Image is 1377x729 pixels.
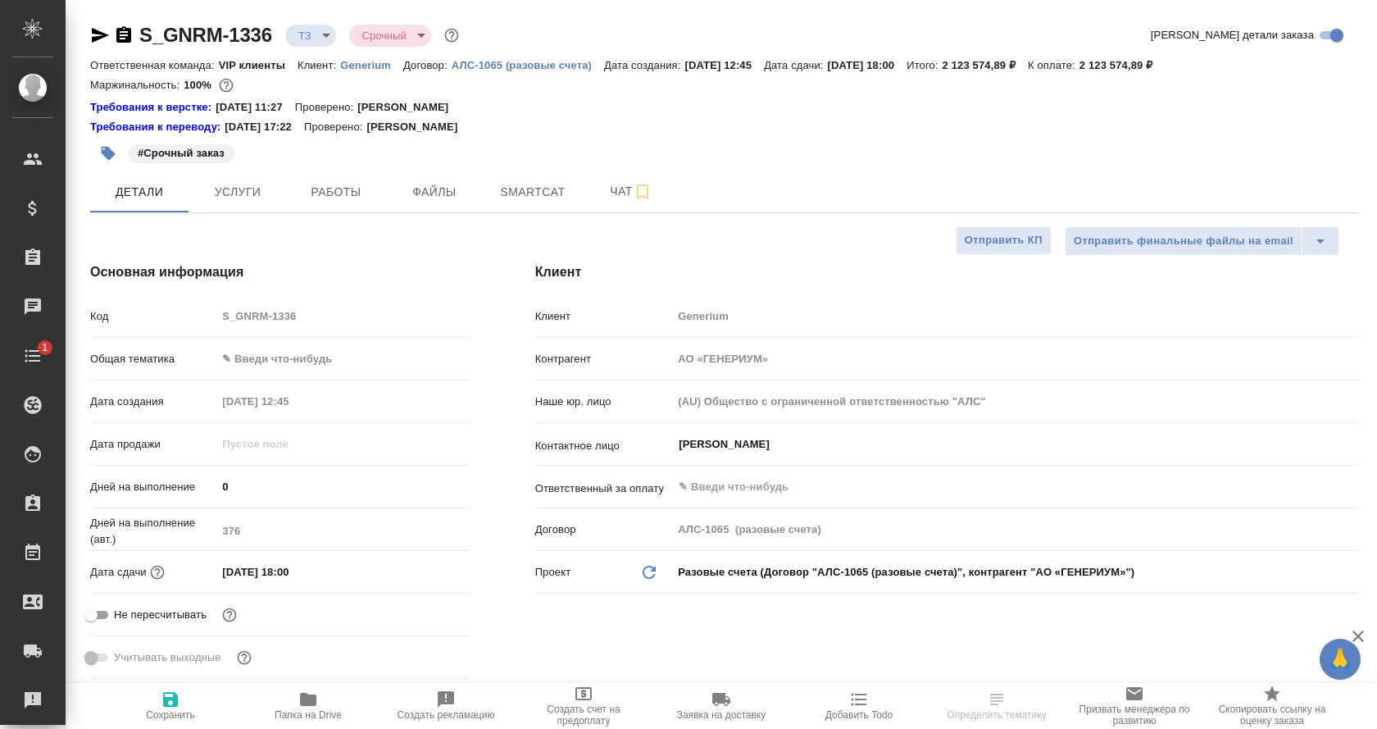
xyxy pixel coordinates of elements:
[90,479,216,495] p: Дней на выполнение
[1213,704,1331,727] span: Скопировать ссылку на оценку заказа
[357,99,461,116] p: [PERSON_NAME]
[943,59,1028,71] p: 2 123 574,89 ₽
[222,351,449,367] div: ✎ Введи что-нибудь
[357,29,411,43] button: Срочный
[90,135,126,171] button: Добавить тэг
[90,515,216,548] p: Дней на выполнение (авт.)
[452,57,604,71] a: АЛС-1065 (разовые счета)
[956,226,1052,255] button: Отправить КП
[947,709,1046,721] span: Определить тематику
[452,59,604,71] p: АЛС-1065 (разовые счета)
[102,683,239,729] button: Сохранить
[295,99,358,116] p: Проверено:
[90,25,110,45] button: Скопировать ссылку для ЯМессенджера
[90,99,216,116] a: Требования к верстке:
[398,709,495,721] span: Создать рекламацию
[239,683,377,729] button: Папка на Drive
[633,182,652,202] svg: Подписаться
[216,432,360,456] input: Пустое поле
[216,99,295,116] p: [DATE] 11:27
[90,119,225,135] div: Нажми, чтобы открыть папку с инструкцией
[1079,59,1165,71] p: 2 123 574,89 ₽
[535,564,571,581] p: Проект
[672,390,1359,413] input: Пустое поле
[441,25,462,46] button: Доп статусы указывают на важность/срочность заказа
[90,59,219,71] p: Ответственная команда:
[90,262,470,282] h4: Основная информация
[1066,683,1203,729] button: Призвать менеджера по развитию
[1028,59,1079,71] p: К оплате:
[1350,443,1353,446] button: Open
[90,564,147,581] p: Дата сдачи
[184,79,216,91] p: 100%
[535,394,673,410] p: Наше юр. лицо
[592,181,670,202] span: Чат
[652,683,790,729] button: Заявка на доставку
[147,562,168,583] button: Если добавить услуги и заполнить их объемом, то дата рассчитается автоматически
[216,519,469,543] input: Пустое поле
[377,683,515,729] button: Создать рекламацию
[90,351,216,367] p: Общая тематика
[1320,639,1361,680] button: 🙏
[604,59,684,71] p: Дата создания:
[535,351,673,367] p: Контрагент
[403,59,452,71] p: Договор:
[685,59,765,71] p: [DATE] 12:45
[285,25,336,47] div: ТЗ
[219,59,298,71] p: VIP клиенты
[90,79,184,91] p: Маржинальность:
[340,59,403,71] p: Generium
[216,345,469,373] div: ✎ Введи что-нибудь
[1065,226,1339,256] div: split button
[114,649,221,666] span: Учитывать выходные
[90,308,216,325] p: Код
[535,308,673,325] p: Клиент
[293,29,316,43] button: ТЗ
[90,99,216,116] div: Нажми, чтобы открыть папку с инструкцией
[126,145,236,159] span: Срочный заказ
[100,182,179,203] span: Детали
[525,704,643,727] span: Создать счет на предоплату
[275,709,342,721] span: Папка на Drive
[1074,232,1293,251] span: Отправить финальные файлы на email
[90,119,225,135] a: Требования к переводу:
[825,709,893,721] span: Добавить Todo
[828,59,907,71] p: [DATE] 18:00
[672,517,1359,541] input: Пустое поле
[672,304,1359,328] input: Пустое поле
[297,182,375,203] span: Работы
[216,304,469,328] input: Пустое поле
[493,182,572,203] span: Smartcat
[304,119,367,135] p: Проверено:
[216,75,237,96] button: 0.00 RUB;
[907,59,942,71] p: Итого:
[677,709,766,721] span: Заявка на доставку
[515,683,652,729] button: Создать счет на предоплату
[90,436,216,453] p: Дата продажи
[672,558,1359,586] div: Разовые счета (Договор "АЛС-1065 (разовые счета)", контрагент "АО «ГЕНЕРИУМ»")
[216,390,360,413] input: Пустое поле
[790,683,928,729] button: Добавить Todo
[216,560,360,584] input: ✎ Введи что-нибудь
[216,475,469,499] input: ✎ Введи что-нибудь
[114,25,134,45] button: Скопировать ссылку
[340,57,403,71] a: Generium
[146,709,195,721] span: Сохранить
[535,522,673,538] p: Договор
[1065,226,1302,256] button: Отправить финальные файлы на email
[225,119,304,135] p: [DATE] 17:22
[928,683,1066,729] button: Определить тематику
[672,347,1359,371] input: Пустое поле
[4,335,61,376] a: 1
[139,24,272,46] a: S_GNRM-1336
[1151,27,1314,43] span: [PERSON_NAME] детали заказа
[138,145,225,162] p: #Срочный заказ
[965,231,1043,250] span: Отправить КП
[677,477,1299,497] input: ✎ Введи что-нибудь
[219,604,240,626] button: Включи, если не хочешь, чтобы указанная дата сдачи изменилась после переставления заказа в 'Подтв...
[1075,704,1193,727] span: Призвать менеджера по развитию
[535,262,1359,282] h4: Клиент
[234,647,255,668] button: Выбери, если сб и вс нужно считать рабочими днями для выполнения заказа.
[114,607,207,623] span: Не пересчитывать
[366,119,470,135] p: [PERSON_NAME]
